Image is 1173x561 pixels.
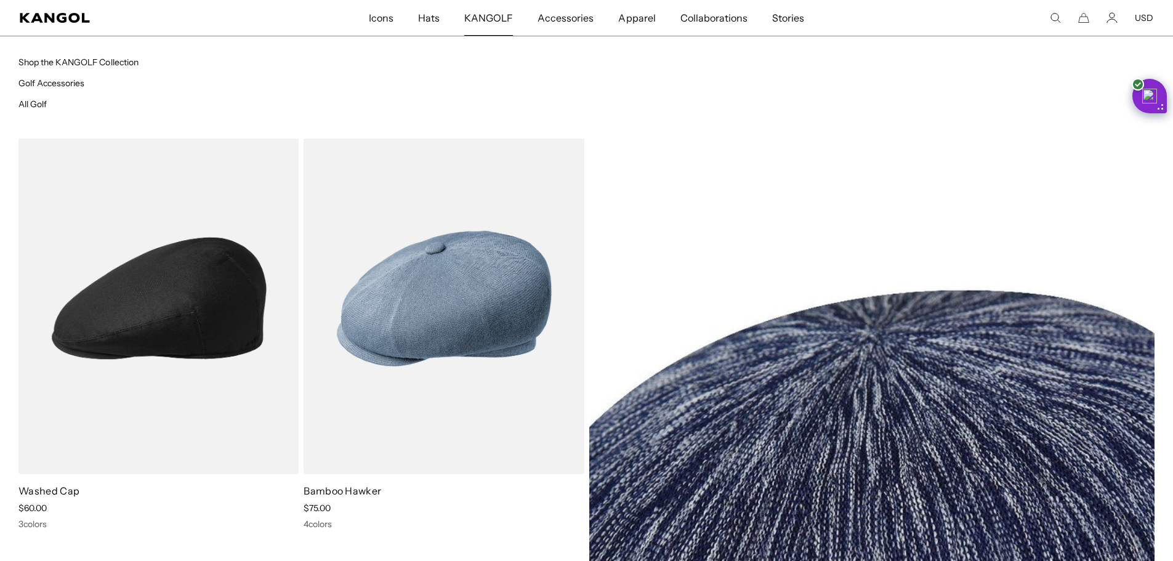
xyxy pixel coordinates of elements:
button: USD [1135,12,1153,23]
a: Washed Cap [18,485,79,497]
a: Shop the KANGOLF Collection [18,57,139,68]
img: Washed Cap [18,123,299,475]
a: Account [1106,12,1118,23]
div: 3 colors [18,519,299,530]
a: Bamboo Hawker [304,485,381,497]
a: All Golf [18,99,47,110]
div: 4 colors [304,519,584,530]
summary: Search here [1050,12,1061,23]
img: Bamboo Hawker [304,123,584,475]
a: Kangol [20,13,244,23]
a: Golf Accessories [18,78,84,89]
span: $75.00 [304,502,331,514]
button: Cart [1078,12,1089,23]
span: $60.00 [18,502,47,514]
